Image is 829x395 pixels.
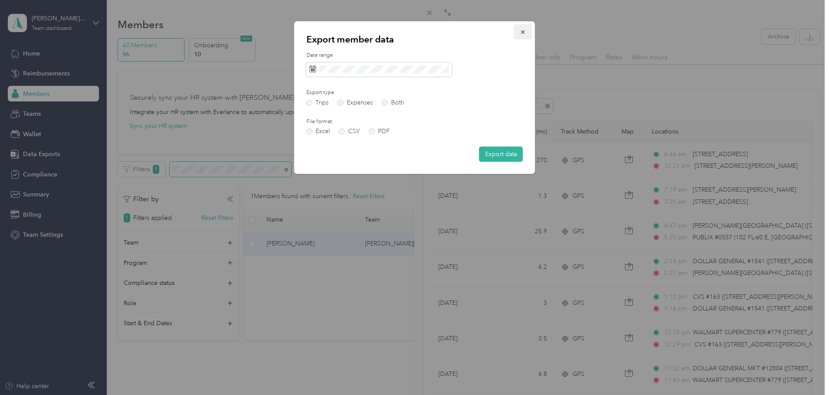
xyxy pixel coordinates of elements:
label: Both [382,100,404,106]
iframe: Everlance-gr Chat Button Frame [780,346,829,395]
label: Export type [306,89,404,97]
label: Expenses [338,100,373,106]
label: Trips [306,100,329,106]
label: Date range [306,52,523,59]
label: Excel [306,128,330,134]
button: Export data [479,147,523,162]
p: Export member data [306,33,523,46]
label: PDF [369,128,390,134]
label: File format [306,118,404,126]
label: CSV [339,128,360,134]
